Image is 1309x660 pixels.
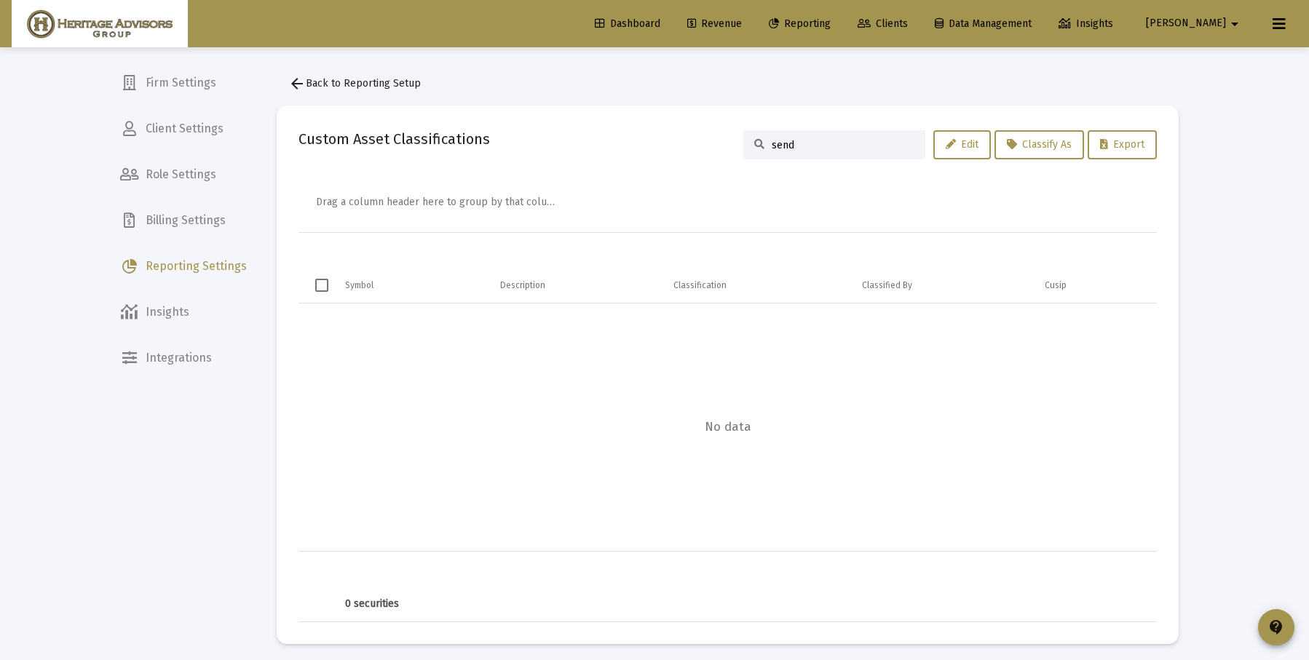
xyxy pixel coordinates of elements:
[335,268,490,303] td: Column Symbol
[1268,619,1285,636] mat-icon: contact_support
[490,268,663,303] td: Column Description
[933,130,991,159] button: Edit
[298,419,1157,435] span: No data
[277,69,432,98] button: Back to Reporting Setup
[583,9,672,39] a: Dashboard
[108,295,258,330] a: Insights
[1128,9,1261,38] button: [PERSON_NAME]
[994,130,1084,159] button: Classify As
[315,279,328,292] div: Select all
[772,139,914,151] input: Search
[1045,279,1067,291] div: Cusip
[1146,17,1226,30] span: [PERSON_NAME]
[108,249,258,284] a: Reporting Settings
[1088,130,1157,159] button: Export
[769,17,831,30] span: Reporting
[1059,17,1113,30] span: Insights
[288,75,306,92] mat-icon: arrow_back
[687,17,742,30] span: Revenue
[595,17,660,30] span: Dashboard
[1035,268,1157,303] td: Column Cusip
[923,9,1043,39] a: Data Management
[1100,138,1144,151] span: Export
[500,279,545,291] div: Description
[108,157,258,192] a: Role Settings
[1047,9,1125,39] a: Insights
[852,268,1035,303] td: Column Classified By
[1007,138,1072,151] span: Classify As
[1226,9,1243,39] mat-icon: arrow_drop_down
[673,279,727,291] div: Classification
[846,9,920,39] a: Clients
[862,279,912,291] div: Classified By
[23,9,177,39] img: Dashboard
[663,268,852,303] td: Column Classification
[858,17,908,30] span: Clients
[316,190,555,215] div: Drag a column header here to group by that column
[288,77,421,90] span: Back to Reporting Setup
[316,177,1147,232] div: Data grid toolbar
[108,111,258,146] a: Client Settings
[298,177,1157,622] div: Data grid
[108,203,258,238] a: Billing Settings
[757,9,842,39] a: Reporting
[345,279,373,291] div: Symbol
[108,341,258,375] a: Integrations
[298,127,490,151] h2: Custom Asset Classifications
[345,597,480,611] div: 0 securities
[676,9,754,39] a: Revenue
[108,65,258,100] a: Firm Settings
[935,17,1032,30] span: Data Management
[946,138,978,151] span: Edit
